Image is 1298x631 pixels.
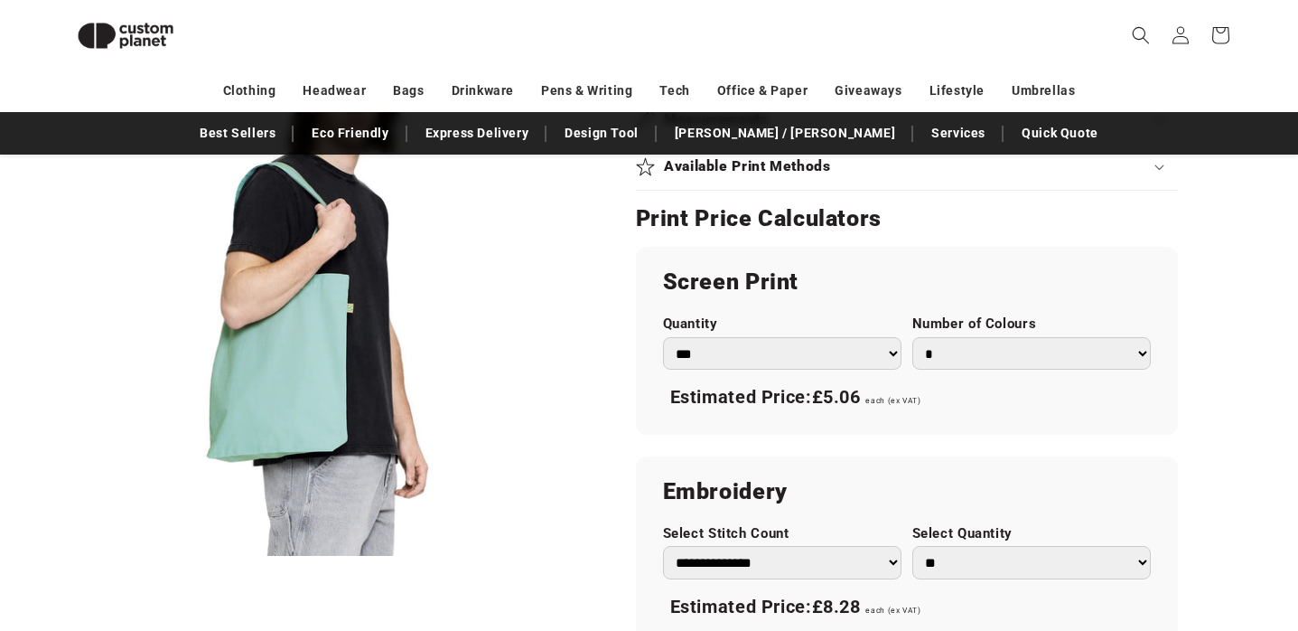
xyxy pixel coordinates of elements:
media-gallery: Gallery Viewer [62,27,591,556]
label: Number of Colours [912,315,1151,333]
span: each (ex VAT) [865,396,920,405]
h2: Print Price Calculators [636,204,1178,233]
label: Select Quantity [912,525,1151,542]
img: Custom Planet [62,7,189,64]
a: Clothing [223,75,276,107]
a: Giveaways [835,75,901,107]
a: Umbrellas [1012,75,1075,107]
div: Estimated Price: [663,589,1151,626]
h2: Embroidery [663,477,1151,506]
span: £8.28 [812,596,861,617]
a: Headwear [303,75,366,107]
span: each (ex VAT) [865,606,920,615]
a: Office & Paper [717,75,808,107]
a: Quick Quote [1013,118,1107,149]
summary: Available Print Methods [636,144,1178,190]
a: Drinkware [452,75,514,107]
a: Express Delivery [416,118,538,149]
a: Eco Friendly [303,118,397,149]
a: [PERSON_NAME] / [PERSON_NAME] [666,118,904,149]
a: Best Sellers [191,118,285,149]
label: Quantity [663,315,901,333]
a: Services [922,118,995,149]
summary: Search [1121,15,1161,55]
iframe: Chat Widget [988,436,1298,631]
a: Design Tool [556,118,648,149]
a: Pens & Writing [541,75,632,107]
div: Estimated Price: [663,379,1151,417]
h2: Available Print Methods [664,157,831,176]
a: Tech [659,75,689,107]
a: Bags [393,75,424,107]
span: £5.06 [812,386,861,408]
h2: Screen Print [663,268,1151,297]
label: Select Stitch Count [663,525,901,542]
a: Lifestyle [929,75,985,107]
